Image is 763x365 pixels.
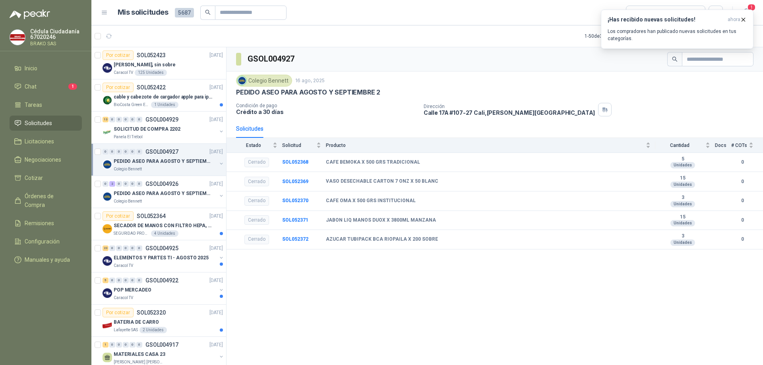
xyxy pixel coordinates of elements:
[123,149,129,154] div: 0
[103,50,134,60] div: Por cotizar
[236,103,417,108] p: Condición de pago
[130,342,136,348] div: 0
[137,310,166,315] p: SOL052320
[103,95,112,105] img: Company Logo
[209,277,223,284] p: [DATE]
[295,77,325,85] p: 16 ago, 2025
[227,138,282,153] th: Estado
[114,351,165,358] p: MATERIALES CASA 23
[136,117,142,122] div: 0
[608,28,747,42] p: Los compradores han publicado nuevas solicitudes en tus categorías.
[103,63,112,73] img: Company Logo
[209,212,223,220] p: [DATE]
[91,47,226,79] a: Por cotizarSOL052423[DATE] Company Logo[PERSON_NAME], sin sobreCaracol TV125 Unidades
[10,134,82,149] a: Licitaciones
[130,117,136,122] div: 0
[209,245,223,252] p: [DATE]
[282,198,308,203] b: SOL052370
[25,100,42,109] span: Tareas
[10,61,82,76] a: Inicio
[10,189,82,212] a: Órdenes de Compra
[25,64,37,73] span: Inicio
[670,182,695,188] div: Unidades
[114,222,213,230] p: SECADOR DE MANOS CON FILTRO HEPA, SECADO RAPIDO
[145,181,178,187] p: GSOL004926
[137,85,166,90] p: SOL052422
[114,70,133,76] p: Caracol TV
[114,158,213,165] p: PEDIDO ASEO PARA AGOSTO Y SEPTIEMBRE 2
[236,75,292,87] div: Colegio Bennett
[209,84,223,91] p: [DATE]
[10,170,82,185] a: Cotizar
[731,178,753,185] b: 0
[236,143,271,148] span: Estado
[731,236,753,243] b: 0
[10,152,82,167] a: Negociaciones
[137,52,166,58] p: SOL052423
[10,10,50,19] img: Logo peakr
[244,235,269,244] div: Cerrado
[205,10,211,15] span: search
[103,256,112,266] img: Company Logo
[103,321,112,330] img: Company Logo
[282,217,308,223] a: SOL052371
[739,6,753,20] button: 1
[114,102,149,108] p: BioCosta Green Energy S.A.S
[116,278,122,283] div: 0
[145,117,178,122] p: GSOL004929
[151,102,178,108] div: 1 Unidades
[25,255,70,264] span: Manuales y ayuda
[145,149,178,154] p: GSOL004927
[103,342,108,348] div: 1
[109,117,115,122] div: 0
[731,138,763,153] th: # COTs
[209,148,223,156] p: [DATE]
[326,217,436,224] b: JABON LIQ MANOS DUOX X 3800ML MANZANA
[114,319,159,326] p: BATERIA DE CARRO
[114,126,180,133] p: SOLICITUD DE COMPRA 2202
[123,181,129,187] div: 0
[282,159,308,165] a: SOL052368
[114,295,133,301] p: Caracol TV
[123,278,129,283] div: 0
[91,79,226,112] a: Por cotizarSOL052422[DATE] Company Logocable y cabezote de cargador apple para iphoneBioCosta Gre...
[655,195,710,201] b: 3
[114,61,176,69] p: [PERSON_NAME], sin sobre
[326,143,644,148] span: Producto
[123,117,129,122] div: 0
[103,243,225,269] a: 23 0 0 0 0 0 GSOL004925[DATE] Company LogoELEMENTOS Y PARTES TI - AGOSTO 2025Caracol TV
[114,134,143,140] p: Panela El Trébol
[25,82,37,91] span: Chat
[209,180,223,188] p: [DATE]
[655,156,710,162] b: 5
[236,88,380,97] p: PEDIDO ASEO PARA AGOSTO Y SEPTIEMBRE 2
[103,192,112,201] img: Company Logo
[116,181,122,187] div: 0
[116,245,122,251] div: 0
[30,41,82,46] p: BRAKO SAS
[655,233,710,239] b: 3
[103,149,108,154] div: 0
[25,119,52,127] span: Solicitudes
[145,278,178,283] p: GSOL004922
[139,327,167,333] div: 2 Unidades
[670,239,695,246] div: Unidades
[236,124,263,133] div: Solicitudes
[731,216,753,224] b: 0
[244,196,269,206] div: Cerrado
[655,138,715,153] th: Cantidad
[424,109,595,116] p: Calle 17A #107-27 Cali , [PERSON_NAME][GEOGRAPHIC_DATA]
[151,230,178,237] div: 4 Unidades
[123,245,129,251] div: 0
[424,104,595,109] p: Dirección
[116,117,122,122] div: 0
[30,29,82,40] p: Cédula Ciudadanía 67020246
[130,245,136,251] div: 0
[130,278,136,283] div: 0
[109,181,115,187] div: 2
[103,179,225,205] a: 0 2 0 0 0 0 GSOL004926[DATE] Company LogoPEDIDO ASEO PARA AGOSTO Y SEPTIEMBREColegio Bennett
[91,208,226,240] a: Por cotizarSOL052364[DATE] Company LogoSECADOR DE MANOS CON FILTRO HEPA, SECADO RAPIDOSEGURIDAD P...
[25,192,74,209] span: Órdenes de Compra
